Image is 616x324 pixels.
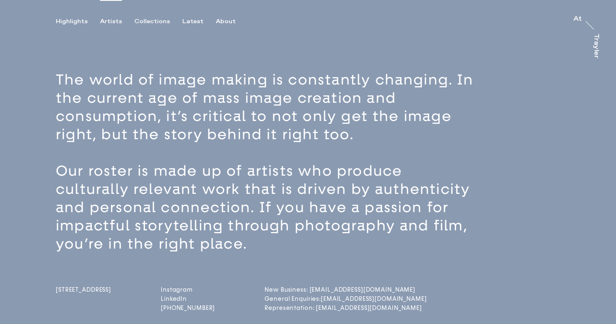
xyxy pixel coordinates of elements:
[216,18,248,25] button: About
[265,305,330,312] a: Representation: [EMAIL_ADDRESS][DOMAIN_NAME]
[56,18,100,25] button: Highlights
[56,286,111,293] span: [STREET_ADDRESS]
[265,286,330,293] a: New Business: [EMAIL_ADDRESS][DOMAIN_NAME]
[134,18,170,25] div: Collections
[182,18,216,25] button: Latest
[161,286,215,293] a: Instagram
[56,18,88,25] div: Highlights
[56,71,482,144] p: The world of image making is constantly changing. In the current age of mass image creation and c...
[216,18,236,25] div: About
[56,286,111,314] a: [STREET_ADDRESS]
[182,18,203,25] div: Latest
[161,295,215,302] a: LinkedIn
[265,295,330,302] a: General Enquiries:[EMAIL_ADDRESS][DOMAIN_NAME]
[134,18,182,25] button: Collections
[573,16,582,24] a: At
[591,34,599,68] a: Trayler
[56,162,482,253] p: Our roster is made up of artists who produce culturally relevant work that is driven by authentic...
[100,18,122,25] div: Artists
[100,18,134,25] button: Artists
[593,34,599,58] div: Trayler
[161,305,215,312] a: [PHONE_NUMBER]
